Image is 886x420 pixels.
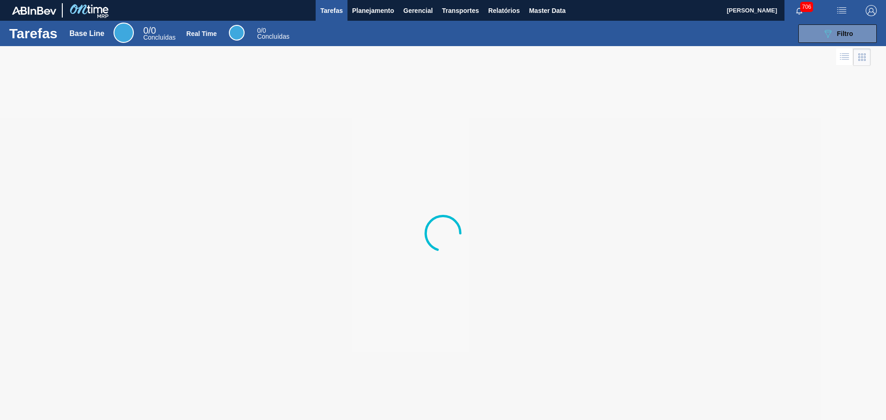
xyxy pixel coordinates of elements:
[143,25,156,35] span: / 0
[320,5,343,16] span: Tarefas
[257,33,289,40] span: Concluídas
[866,5,877,16] img: Logout
[70,30,105,38] div: Base Line
[488,5,520,16] span: Relatórios
[442,5,479,16] span: Transportes
[257,27,261,34] span: 0
[12,6,56,15] img: TNhmsLtSVTkK8tSr43FrP2fwEKptu5GPRR3wAAAABJRU5ErkJggg==
[143,25,148,35] span: 0
[837,30,853,37] span: Filtro
[143,27,175,41] div: Base Line
[186,30,217,37] div: Real Time
[257,27,266,34] span: / 0
[836,5,847,16] img: userActions
[229,25,245,41] div: Real Time
[403,5,433,16] span: Gerencial
[9,28,58,39] h1: Tarefas
[529,5,565,16] span: Master Data
[798,24,877,43] button: Filtro
[257,28,289,40] div: Real Time
[352,5,394,16] span: Planejamento
[784,4,814,17] button: Notificações
[800,2,813,12] span: 706
[143,34,175,41] span: Concluídas
[114,23,134,43] div: Base Line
